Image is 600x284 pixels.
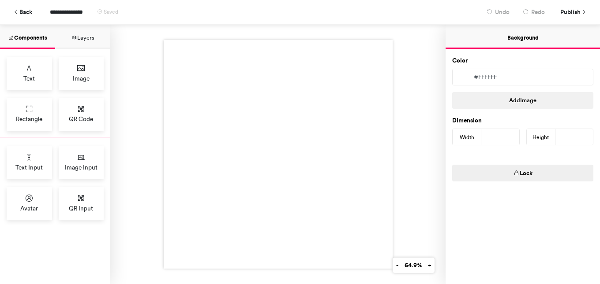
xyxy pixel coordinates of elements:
[9,4,37,20] button: Back
[55,25,110,49] button: Layers
[69,204,93,213] span: QR Input
[23,74,35,83] span: Text
[453,129,481,146] div: Width
[452,56,468,65] label: Color
[452,92,593,109] button: AddImage
[554,4,591,20] button: Publish
[556,240,589,273] iframe: Drift Widget Chat Controller
[470,69,593,85] div: #ffffff
[69,114,93,123] span: QR Code
[393,258,401,273] button: -
[452,116,482,125] label: Dimension
[560,4,581,20] span: Publish
[104,9,118,15] span: Saved
[20,204,38,213] span: Avatar
[65,163,97,172] span: Image Input
[16,114,42,123] span: Rectangle
[446,25,600,49] button: Background
[527,129,555,146] div: Height
[15,163,43,172] span: Text Input
[424,258,435,273] button: +
[401,258,425,273] button: 64.9%
[73,74,90,83] span: Image
[452,165,593,181] button: Lock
